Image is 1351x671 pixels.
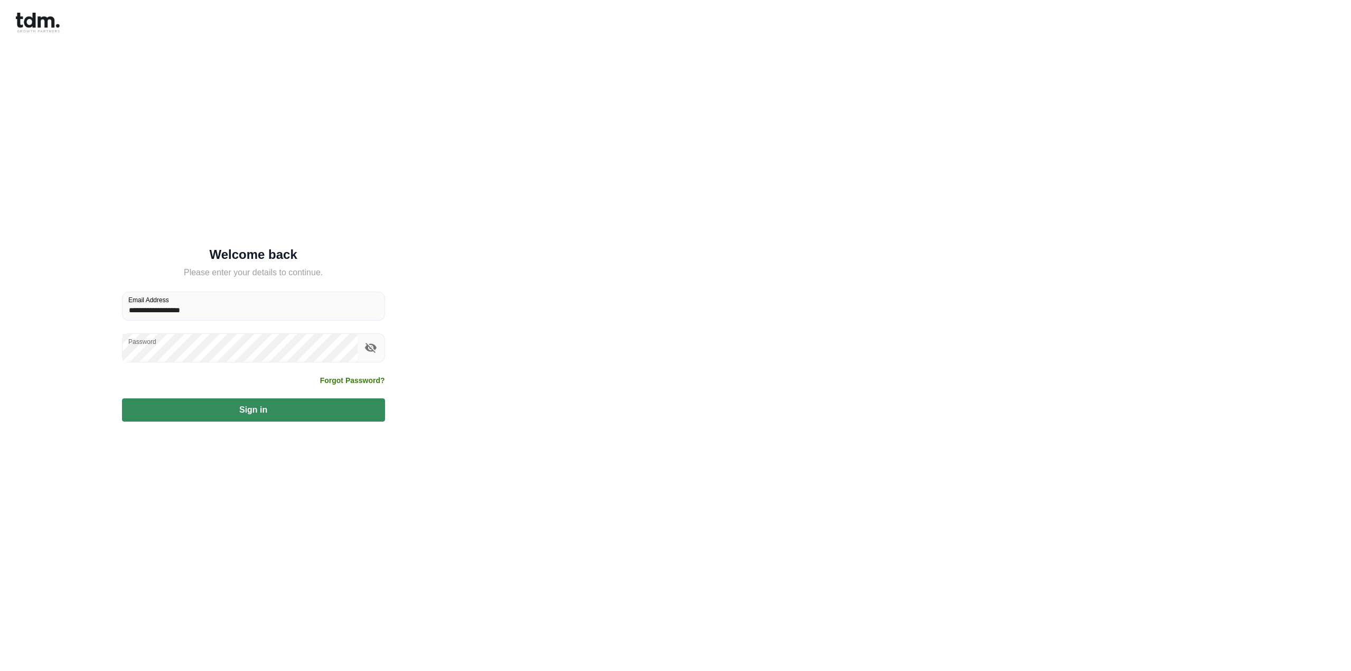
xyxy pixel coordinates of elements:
label: Email Address [128,295,169,304]
h5: Welcome back [122,249,385,260]
h5: Please enter your details to continue. [122,266,385,279]
label: Password [128,337,156,346]
button: toggle password visibility [362,339,380,357]
button: Sign in [122,398,385,422]
a: Forgot Password? [320,375,385,386]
